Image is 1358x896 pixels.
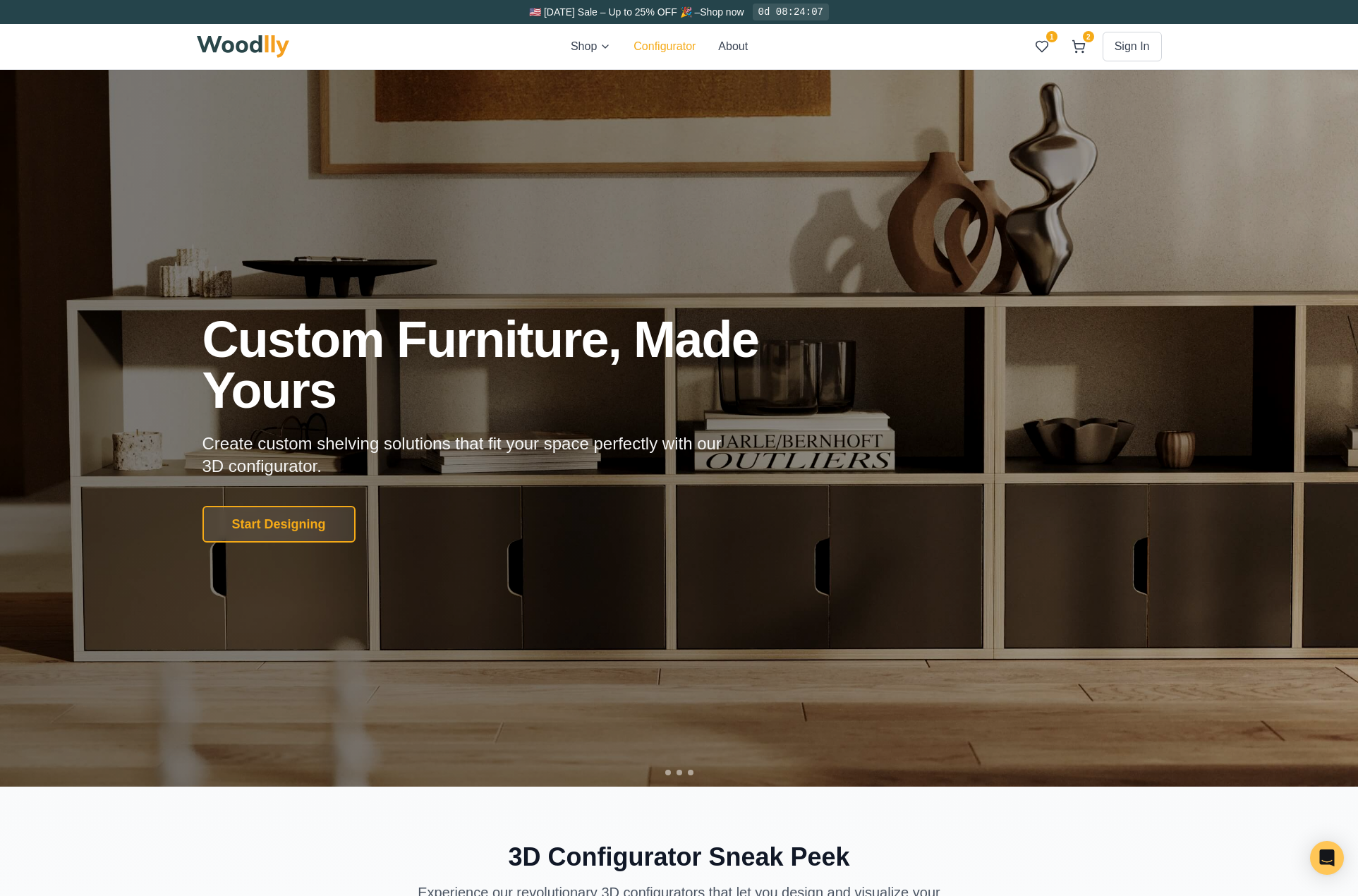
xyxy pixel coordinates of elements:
[1029,34,1055,59] button: 1
[1046,31,1057,42] span: 1
[202,432,744,478] p: Create custom shelving solutions that fit your space perfectly with our 3D configurator.
[1310,841,1344,875] div: Open Intercom Messenger
[718,38,748,55] button: About
[1083,31,1094,42] span: 2
[571,38,611,55] button: Shop
[1103,32,1162,61] button: Sign In
[197,35,290,58] img: Woodlly
[753,4,829,20] div: 0d 08:24:07
[700,6,744,18] a: Shop now
[197,843,1162,871] h2: 3D Configurator Sneak Peek
[202,506,356,543] button: Start Designing
[633,38,696,55] button: Configurator
[1066,34,1091,59] button: 2
[202,314,835,416] h1: Custom Furniture, Made Yours
[529,6,700,18] span: 🇺🇸 [DATE] Sale – Up to 25% OFF 🎉 –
